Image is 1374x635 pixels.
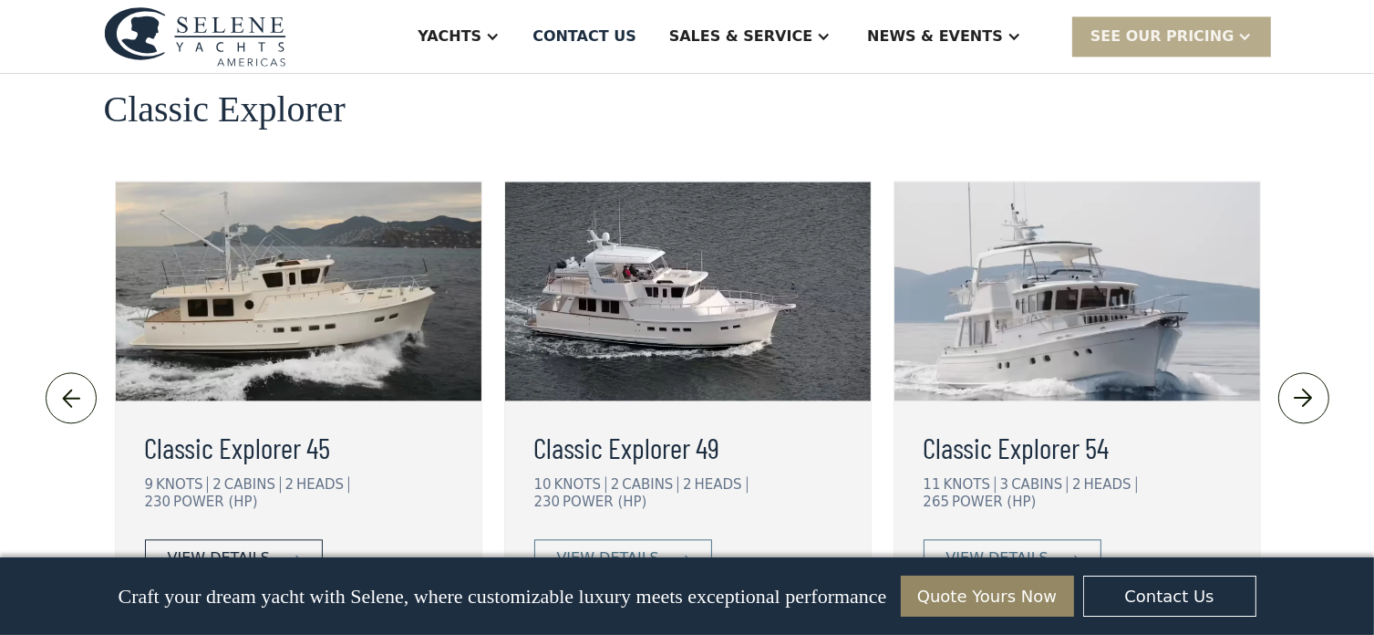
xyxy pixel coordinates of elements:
[118,585,886,609] p: Craft your dream yacht with Selene, where customizable luxury meets exceptional performance
[611,476,620,493] div: 2
[695,476,748,493] div: HEADS
[1011,476,1068,493] div: CABINS
[1084,476,1137,493] div: HEADS
[1083,576,1256,617] a: Contact Us
[212,476,222,493] div: 2
[946,547,1049,569] div: view details
[622,476,678,493] div: CABINS
[901,576,1074,617] a: Quote Yours Now
[145,425,452,469] a: Classic Explorer 45
[1288,383,1318,412] img: icon
[554,476,606,493] div: KNOTS
[285,476,294,493] div: 2
[534,539,712,578] a: view details
[924,539,1101,578] a: view details
[1063,555,1079,562] img: icon
[952,494,1036,510] div: POWER (HP)
[224,476,281,493] div: CABINS
[116,182,481,401] img: long range motor yachts
[683,476,692,493] div: 2
[534,425,842,469] a: Classic Explorer 49
[924,476,941,493] div: 11
[924,494,950,510] div: 265
[1000,476,1009,493] div: 3
[56,383,86,412] img: icon
[867,26,1003,47] div: News & EVENTS
[1090,26,1235,47] div: SEE Our Pricing
[296,476,349,493] div: HEADS
[534,494,561,510] div: 230
[563,494,646,510] div: POWER (HP)
[284,555,300,562] img: icon
[674,555,689,562] img: icon
[168,547,270,569] div: view details
[1072,16,1271,56] div: SEE Our Pricing
[173,494,257,510] div: POWER (HP)
[145,539,323,578] a: view details
[505,182,871,401] img: long range motor yachts
[104,89,346,130] h2: Classic Explorer
[532,26,636,47] div: Contact US
[145,476,154,493] div: 9
[145,494,171,510] div: 230
[104,6,286,66] img: logo
[894,182,1260,401] img: long range motor yachts
[1072,476,1081,493] div: 2
[418,26,481,47] div: Yachts
[534,476,552,493] div: 10
[669,26,812,47] div: Sales & Service
[156,476,208,493] div: KNOTS
[557,547,659,569] div: view details
[924,425,1231,469] a: Classic Explorer 54
[944,476,996,493] div: KNOTS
